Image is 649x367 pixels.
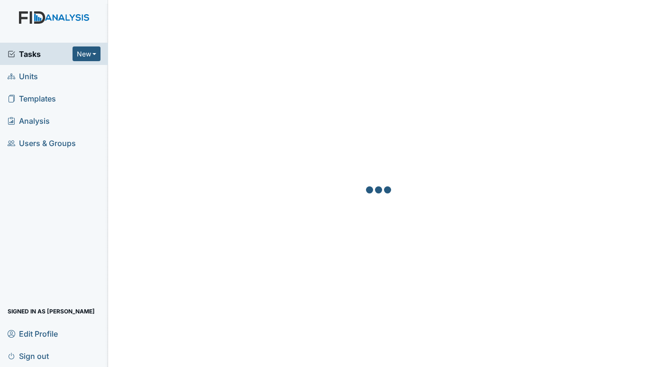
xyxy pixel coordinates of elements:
span: Users & Groups [8,136,76,150]
span: Edit Profile [8,326,58,341]
span: Sign out [8,349,49,363]
span: Templates [8,91,56,106]
span: Signed in as [PERSON_NAME] [8,304,95,319]
a: Tasks [8,48,73,60]
span: Analysis [8,113,50,128]
button: New [73,46,101,61]
span: Units [8,69,38,83]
